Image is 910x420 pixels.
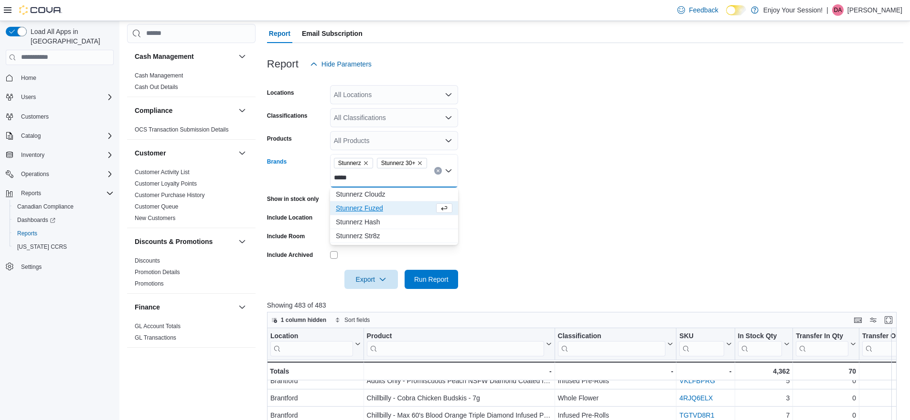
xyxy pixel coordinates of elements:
button: Hide Parameters [306,55,375,74]
div: Adults Only - Promiscuous Peach NSFW Diamond Coated Infused PRJs - 3x0.5g [366,375,551,387]
span: Stunnerz 30+ [381,158,416,168]
span: Stunnerz Hash [336,217,452,227]
div: - [557,365,673,377]
a: Dashboards [10,213,118,227]
a: OCS Transaction Submission Details [135,126,229,133]
button: Stunnerz Hash [330,215,458,229]
span: Customers [17,111,114,122]
span: Reports [13,228,114,239]
div: Brantford [270,392,361,404]
span: Dark Mode [726,15,727,16]
p: | [826,4,828,16]
a: Customer Activity List [135,169,190,176]
button: Inventory [17,149,48,161]
button: Finance [135,302,235,312]
span: Export [350,270,392,289]
span: Stunnerz Str8z [336,231,452,241]
span: GL Account Totals [135,322,181,330]
div: Finance [127,321,256,347]
button: Stunnerz Cloudz [330,188,458,201]
span: Inventory [21,151,44,159]
button: Catalog [2,129,118,143]
span: Home [17,72,114,84]
button: Classification [557,332,673,356]
a: Dashboards [13,214,59,226]
span: Stunnerz [338,158,361,168]
span: Cash Out Details [135,83,178,91]
span: Canadian Compliance [13,201,114,212]
span: [US_STATE] CCRS [17,243,67,251]
p: [PERSON_NAME] [847,4,902,16]
span: Report [269,24,290,43]
label: Locations [267,89,294,97]
div: Classification [557,332,665,356]
a: GL Transactions [135,334,176,341]
button: Users [2,90,118,104]
span: Customer Purchase History [135,191,205,199]
button: Sort fields [331,314,374,326]
div: Totals [270,365,361,377]
span: Email Subscription [302,24,363,43]
span: Promotions [135,280,164,287]
span: DA [834,4,842,16]
a: New Customers [135,215,175,221]
div: In Stock Qty [738,332,782,341]
button: Users [17,91,40,103]
button: Open list of options [445,114,452,122]
button: Clear input [434,167,442,175]
input: Dark Mode [726,5,746,15]
span: Customer Loyalty Points [135,180,197,188]
a: Cash Management [135,72,183,79]
label: Brands [267,158,287,166]
a: Feedback [674,0,722,20]
img: Cova [19,5,62,15]
span: Stunnerz Cloudz [336,189,452,199]
h3: Customer [135,148,166,158]
div: Location [270,332,353,341]
span: Operations [17,168,114,180]
span: Dashboards [13,214,114,226]
span: Reports [17,230,37,237]
span: Customer Queue [135,203,178,210]
div: Brantford [270,375,361,387]
a: Cash Out Details [135,84,178,90]
div: Compliance [127,124,256,139]
button: Location [270,332,361,356]
a: TGTVD8R1 [679,411,714,419]
button: Reports [10,227,118,240]
h3: Finance [135,302,160,312]
label: Show in stock only [267,195,319,203]
p: Showing 483 of 483 [267,300,903,310]
div: Transfer In Qty [796,332,848,341]
div: Product [366,332,544,356]
span: Settings [17,260,114,272]
div: Chillbilly - Cobra Chicken Budskis - 7g [366,392,551,404]
button: Run Report [405,270,458,289]
button: Transfer In Qty [796,332,856,356]
button: [US_STATE] CCRS [10,240,118,254]
button: Remove Stunnerz from selection in this group [363,160,369,166]
span: Catalog [21,132,41,140]
div: - [679,365,731,377]
button: Display options [867,314,879,326]
button: Stunnerz Fuzed [330,201,458,215]
span: Promotion Details [135,268,180,276]
div: 4,362 [738,365,790,377]
a: Promotion Details [135,269,180,276]
a: 4RJQ6ELX [679,394,713,402]
a: Settings [17,261,45,273]
button: Operations [17,168,53,180]
button: Home [2,71,118,85]
button: In Stock Qty [738,332,790,356]
div: 5 [738,375,790,387]
a: GL Account Totals [135,323,181,330]
button: Canadian Compliance [10,200,118,213]
h3: Compliance [135,106,172,115]
button: Cash Management [135,52,235,61]
a: VKLFBPRG [679,377,715,385]
div: Infused Pre-Rolls [557,375,673,387]
div: 3 [738,392,790,404]
a: Discounts [135,257,160,264]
